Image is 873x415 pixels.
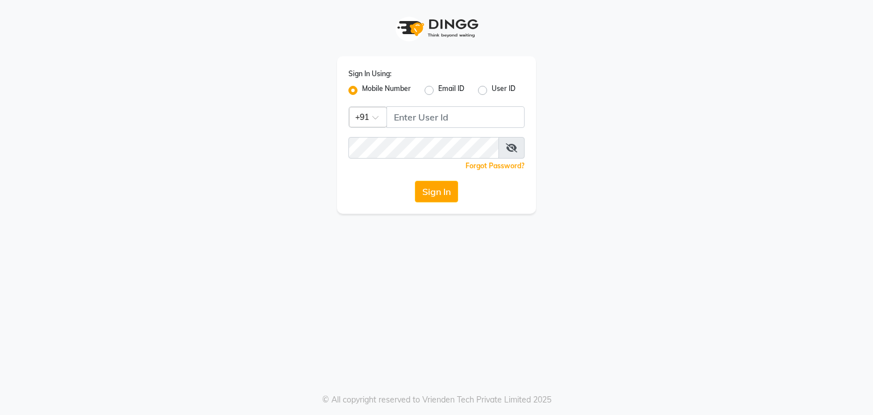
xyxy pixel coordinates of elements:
[415,181,458,202] button: Sign In
[362,84,411,97] label: Mobile Number
[391,11,482,45] img: logo1.svg
[386,106,525,128] input: Username
[348,137,499,159] input: Username
[438,84,464,97] label: Email ID
[492,84,516,97] label: User ID
[348,69,392,79] label: Sign In Using:
[465,161,525,170] a: Forgot Password?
